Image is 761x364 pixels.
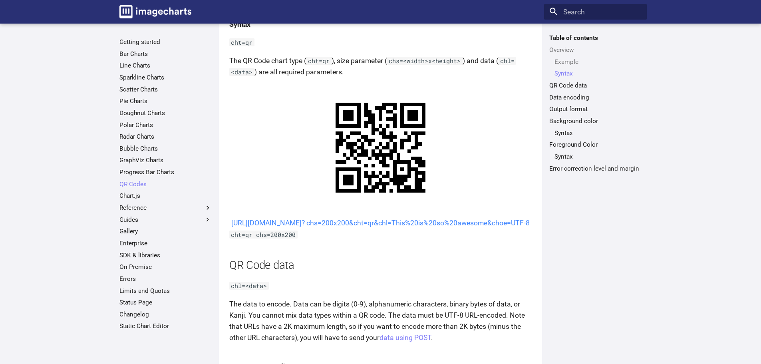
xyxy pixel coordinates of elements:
[119,38,212,46] a: Getting started
[119,62,212,70] a: Line Charts
[549,141,642,149] a: Foreground Color
[229,298,532,344] p: The data to encode. Data can be digits (0-9), alphanumeric characters, binary bytes of data, or K...
[119,97,212,105] a: Pie Charts
[119,263,212,271] a: On Premise
[229,19,532,30] h4: Syntax
[549,105,642,113] a: Output format
[119,180,212,188] a: QR Codes
[119,204,212,212] label: Reference
[549,46,642,54] a: Overview
[549,165,642,173] a: Error correction level and margin
[229,231,298,239] code: cht=qr chs=200x200
[554,129,642,137] a: Syntax
[119,121,212,129] a: Polar Charts
[119,298,212,306] a: Status Page
[119,192,212,200] a: Chart.js
[554,70,642,78] a: Syntax
[318,85,443,211] img: chart
[119,109,212,117] a: Doughnut Charts
[119,239,212,247] a: Enterprise
[119,251,212,259] a: SDK & libraries
[119,287,212,295] a: Limits and Quotas
[119,50,212,58] a: Bar Charts
[119,133,212,141] a: Radar Charts
[549,129,642,137] nav: Background color
[544,34,647,42] label: Table of contents
[229,38,254,46] code: cht=qr
[119,310,212,318] a: Changelog
[549,58,642,78] nav: Overview
[119,74,212,82] a: Sparkline Charts
[554,58,642,66] a: Example
[116,2,195,22] a: Image-Charts documentation
[387,57,463,65] code: chs=<width>x<height>
[544,34,647,172] nav: Table of contents
[231,219,530,227] a: [URL][DOMAIN_NAME]? chs=200x200&cht=qr&chl=This%20is%20so%20awesome&choe=UTF-8
[549,82,642,90] a: QR Code data
[119,322,212,330] a: Static Chart Editor
[544,4,647,20] input: Search
[306,57,332,65] code: cht=qr
[119,168,212,176] a: Progress Bar Charts
[119,156,212,164] a: GraphViz Charts
[119,86,212,93] a: Scatter Charts
[229,55,532,78] p: The QR Code chart type ( ), size parameter ( ) and data ( ) are all required parameters.
[549,93,642,101] a: Data encoding
[554,153,642,161] a: Syntax
[119,227,212,235] a: Gallery
[549,153,642,161] nav: Foreground Color
[119,216,212,224] label: Guides
[119,5,191,18] img: logo
[229,282,269,290] code: chl=<data>
[380,334,431,342] a: data using POST
[119,145,212,153] a: Bubble Charts
[229,258,532,273] h2: QR Code data
[119,275,212,283] a: Errors
[549,117,642,125] a: Background color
